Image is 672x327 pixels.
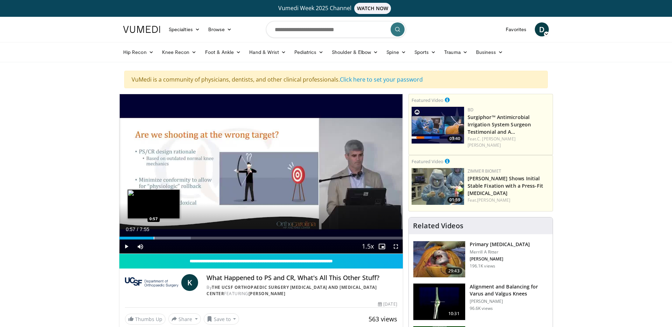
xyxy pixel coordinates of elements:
[470,241,530,248] h3: Primary [MEDICAL_DATA]
[412,168,464,205] img: 6bc46ad6-b634-4876-a934-24d4e08d5fac.150x105_q85_crop-smart_upscale.jpg
[248,291,286,297] a: [PERSON_NAME]
[470,283,548,297] h3: Alignment and Balancing for Varus and Valgus Knees
[412,107,464,144] img: 70422da6-974a-44ac-bf9d-78c82a89d891.150x105_q85_crop-smart_upscale.jpg
[369,315,397,323] span: 563 views
[201,45,245,59] a: Foot & Ankle
[447,135,462,142] span: 03:40
[468,197,550,203] div: Feat.
[354,3,391,14] span: WATCH NOW
[468,136,550,148] div: Feat.
[470,263,495,269] p: 196.1K views
[412,158,443,165] small: Featured Video
[206,284,377,297] a: The UCSF Orthopaedic Surgery [MEDICAL_DATA] and [MEDICAL_DATA] Center
[123,26,160,33] img: VuMedi Logo
[124,3,548,14] a: Vumedi Week 2025 ChannelWATCH NOW
[535,22,549,36] a: D
[470,256,530,262] p: [PERSON_NAME]
[340,76,423,83] a: Click here to set your password
[245,45,290,59] a: Hand & Wrist
[447,197,462,203] span: 01:59
[413,222,463,230] h4: Related Videos
[446,267,462,274] span: 29:43
[382,45,410,59] a: Spine
[119,237,403,239] div: Progress Bar
[181,274,198,291] a: K
[125,274,178,291] img: The UCSF Orthopaedic Surgery Arthritis and Joint Replacement Center
[472,45,507,59] a: Business
[290,45,328,59] a: Pediatrics
[410,45,440,59] a: Sports
[206,284,397,297] div: By FEATURING
[140,227,149,232] span: 7:55
[168,313,201,325] button: Share
[375,239,389,253] button: Enable picture-in-picture mode
[127,189,180,219] img: image.jpeg
[468,168,501,174] a: Zimmer Biomet
[413,284,465,320] img: 38523_0000_3.png.150x105_q85_crop-smart_upscale.jpg
[470,306,493,311] p: 96.6K views
[412,168,464,205] a: 01:59
[468,175,543,196] a: [PERSON_NAME] Shows Initial Stable Fixation with a Press-Fit [MEDICAL_DATA]
[378,301,397,307] div: [DATE]
[413,241,465,278] img: 297061_3.png.150x105_q85_crop-smart_upscale.jpg
[470,249,530,255] p: Merrill A Ritter
[158,45,201,59] a: Knee Recon
[468,136,516,148] a: C. [PERSON_NAME] [PERSON_NAME]
[126,227,135,232] span: 0:57
[204,313,239,325] button: Save to
[133,239,147,253] button: Mute
[470,299,548,304] p: [PERSON_NAME]
[468,107,474,113] a: BD
[413,283,548,320] a: 10:31 Alignment and Balancing for Varus and Valgus Knees [PERSON_NAME] 96.6K views
[502,22,531,36] a: Favorites
[412,97,443,103] small: Featured Video
[119,94,403,254] video-js: Video Player
[164,22,204,36] a: Specialties
[266,21,406,38] input: Search topics, interventions
[328,45,382,59] a: Shoulder & Elbow
[412,107,464,144] a: 03:40
[119,239,133,253] button: Play
[446,310,462,317] span: 10:31
[119,45,158,59] a: Hip Recon
[124,71,548,88] div: VuMedi is a community of physicians, dentists, and other clinical professionals.
[137,227,138,232] span: /
[468,114,531,135] a: Surgiphor™ Antimicrobial Irrigation System Surgeon Testimonial and A…
[440,45,472,59] a: Trauma
[206,274,397,282] h4: What Happened to PS and CR, What's All This Other Stuff?
[125,314,166,325] a: Thumbs Up
[361,239,375,253] button: Playback Rate
[477,197,510,203] a: [PERSON_NAME]
[204,22,236,36] a: Browse
[413,241,548,278] a: 29:43 Primary [MEDICAL_DATA] Merrill A Ritter [PERSON_NAME] 196.1K views
[389,239,403,253] button: Fullscreen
